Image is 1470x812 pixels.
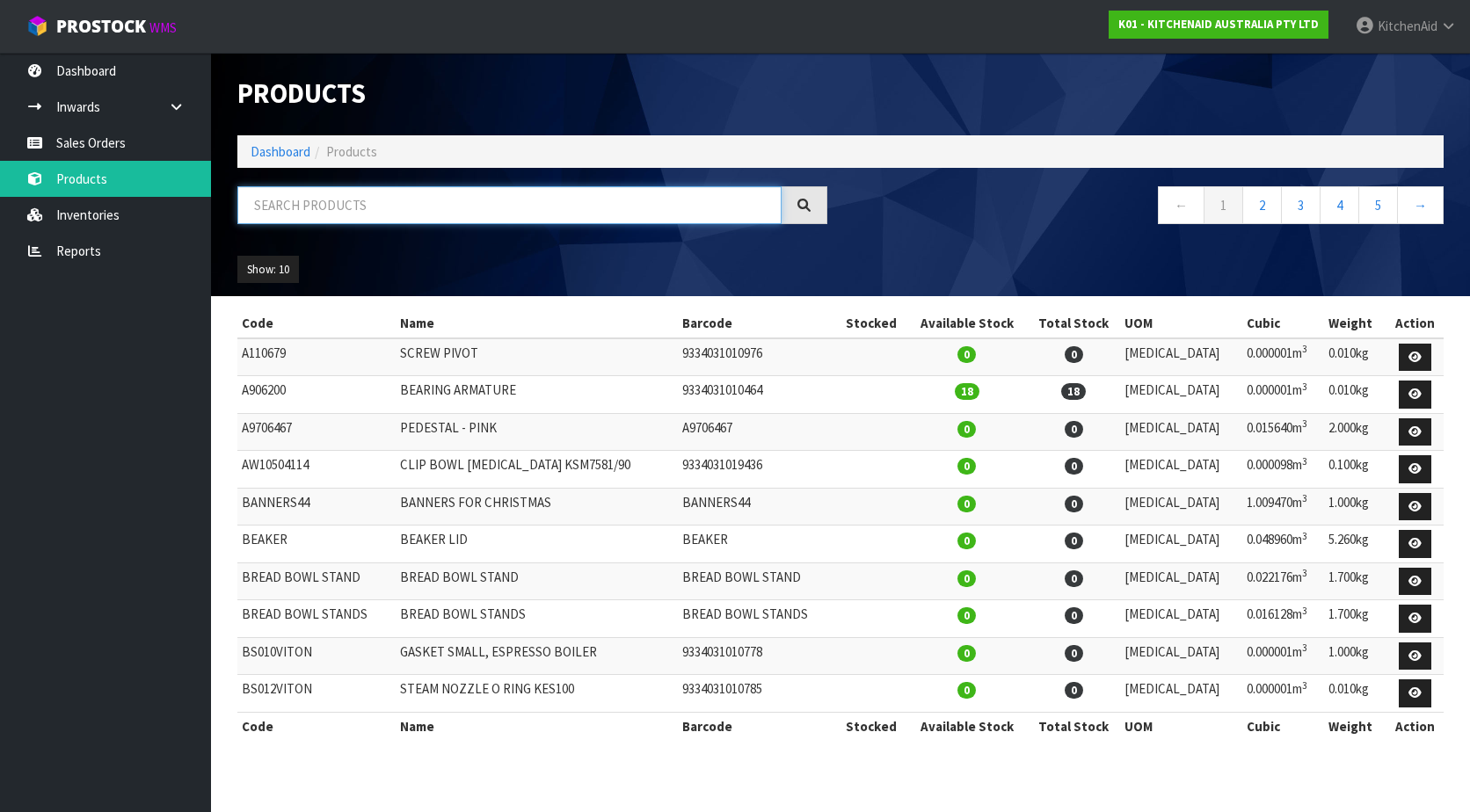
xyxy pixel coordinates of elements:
[149,19,177,36] small: WMS
[678,309,836,337] th: Barcode
[678,675,836,713] td: 9334031010785
[1281,186,1321,224] a: 3
[1120,712,1242,740] th: UOM
[957,570,976,587] span: 0
[1242,309,1324,337] th: Cubic
[1242,488,1324,526] td: 1.009470m
[1242,338,1324,376] td: 0.000001m
[237,488,396,526] td: BANNERS44
[1324,413,1386,451] td: 2.000kg
[957,607,976,624] span: 0
[1242,376,1324,414] td: 0.000001m
[1242,637,1324,675] td: 0.000001m
[396,562,678,600] td: BREAD BOWL STAND
[1027,712,1120,740] th: Total Stock
[1302,530,1307,542] sup: 3
[396,637,678,675] td: GASKET SMALL, ESPRESSO BOILER
[396,376,678,414] td: BEARING ARMATURE
[396,338,678,376] td: SCREW PIVOT
[1302,455,1307,468] sup: 3
[1324,376,1386,414] td: 0.010kg
[1242,675,1324,713] td: 0.000001m
[1065,421,1083,438] span: 0
[237,309,396,337] th: Code
[678,488,836,526] td: BANNERS44
[1242,413,1324,451] td: 0.015640m
[1065,682,1083,699] span: 0
[957,645,976,662] span: 0
[678,376,836,414] td: 9334031010464
[955,383,979,400] span: 18
[326,143,377,160] span: Products
[678,338,836,376] td: 9334031010976
[1386,309,1444,337] th: Action
[1386,712,1444,740] th: Action
[237,338,396,376] td: A110679
[1120,376,1242,414] td: [MEDICAL_DATA]
[1065,533,1083,549] span: 0
[1204,186,1243,224] a: 1
[237,600,396,638] td: BREAD BOWL STANDS
[1302,679,1307,692] sup: 3
[957,533,976,549] span: 0
[957,421,976,438] span: 0
[1120,600,1242,638] td: [MEDICAL_DATA]
[1324,526,1386,563] td: 5.260kg
[1061,383,1086,400] span: 18
[1302,567,1307,579] sup: 3
[957,346,976,363] span: 0
[836,309,906,337] th: Stocked
[1242,600,1324,638] td: 0.016128m
[1302,605,1307,617] sup: 3
[1324,488,1386,526] td: 1.000kg
[396,600,678,638] td: BREAD BOWL STANDS
[1324,562,1386,600] td: 1.700kg
[1120,637,1242,675] td: [MEDICAL_DATA]
[1320,186,1359,224] a: 4
[396,526,678,563] td: BEAKER LID
[957,458,976,475] span: 0
[1242,562,1324,600] td: 0.022176m
[1302,343,1307,355] sup: 3
[237,637,396,675] td: BS010VITON
[237,256,299,284] button: Show: 10
[396,675,678,713] td: STEAM NOZZLE O RING KES100
[1378,18,1437,34] span: KitchenAid
[396,451,678,489] td: CLIP BOWL [MEDICAL_DATA] KSM7581/90
[957,496,976,512] span: 0
[1158,186,1204,224] a: ←
[251,143,310,160] a: Dashboard
[237,376,396,414] td: A906200
[1358,186,1398,224] a: 5
[957,682,976,699] span: 0
[396,309,678,337] th: Name
[678,600,836,638] td: BREAD BOWL STANDS
[1065,458,1083,475] span: 0
[1118,17,1319,32] strong: K01 - KITCHENAID AUSTRALIA PTY LTD
[1120,526,1242,563] td: [MEDICAL_DATA]
[1302,642,1307,654] sup: 3
[836,712,906,740] th: Stocked
[906,712,1027,740] th: Available Stock
[1120,451,1242,489] td: [MEDICAL_DATA]
[237,526,396,563] td: BEAKER
[1065,570,1083,587] span: 0
[237,712,396,740] th: Code
[678,413,836,451] td: A9706467
[396,488,678,526] td: BANNERS FOR CHRISTMAS
[396,712,678,740] th: Name
[1120,675,1242,713] td: [MEDICAL_DATA]
[1324,451,1386,489] td: 0.100kg
[678,712,836,740] th: Barcode
[1302,417,1307,430] sup: 3
[678,637,836,675] td: 9334031010778
[678,526,836,563] td: BEAKER
[1324,675,1386,713] td: 0.010kg
[26,15,48,37] img: cube-alt.png
[1065,346,1083,363] span: 0
[1120,488,1242,526] td: [MEDICAL_DATA]
[237,562,396,600] td: BREAD BOWL STAND
[1120,338,1242,376] td: [MEDICAL_DATA]
[1242,186,1282,224] a: 2
[678,451,836,489] td: 9334031019436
